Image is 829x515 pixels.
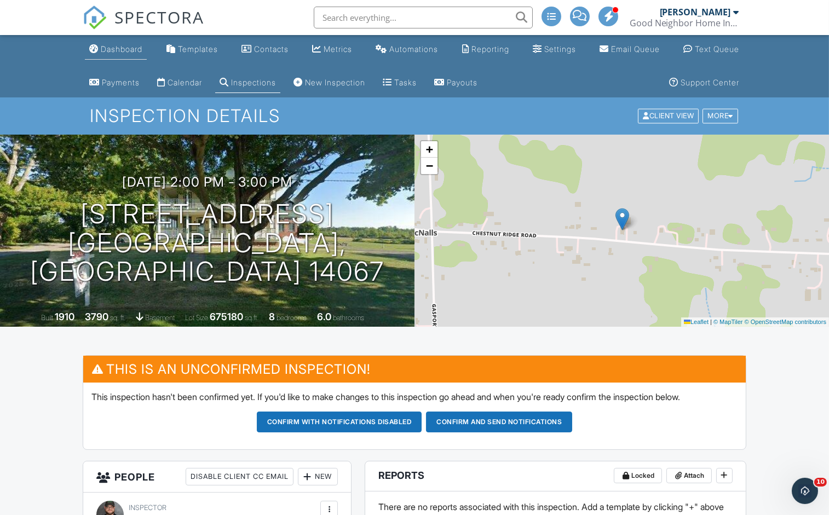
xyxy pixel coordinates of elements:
[426,159,433,172] span: −
[792,478,818,504] iframe: Intercom live chat
[153,73,206,93] a: Calendar
[83,356,745,383] h3: This is an Unconfirmed Inspection!
[178,44,218,54] div: Templates
[665,73,744,93] a: Support Center
[660,7,731,18] div: [PERSON_NAME]
[85,311,109,322] div: 3790
[630,18,739,28] div: Good Neighbor Home Inspections
[83,15,204,38] a: SPECTORA
[114,5,204,28] span: SPECTORA
[421,141,437,158] a: Zoom in
[745,319,826,325] a: © OpenStreetMap contributors
[703,109,738,124] div: More
[426,412,572,432] button: Confirm and send notifications
[333,314,365,322] span: bathrooms
[458,39,514,60] a: Reporting
[277,314,307,322] span: bedrooms
[447,78,477,87] div: Payouts
[611,44,660,54] div: Email Queue
[544,44,576,54] div: Settings
[710,319,712,325] span: |
[83,5,107,30] img: The Best Home Inspection Software - Spectora
[42,314,54,322] span: Built
[186,314,209,322] span: Lot Size
[637,111,701,119] a: Client View
[471,44,509,54] div: Reporting
[85,73,144,93] a: Payments
[18,200,397,286] h1: [STREET_ADDRESS] [GEOGRAPHIC_DATA], [GEOGRAPHIC_DATA] 14067
[289,73,370,93] a: New Inspection
[305,78,365,87] div: New Inspection
[430,73,482,93] a: Payouts
[237,39,293,60] a: Contacts
[91,391,737,403] p: This inspection hasn't been confirmed yet. If you'd like to make changes to this inspection go ah...
[254,44,289,54] div: Contacts
[615,208,629,230] img: Marker
[210,311,244,322] div: 675180
[231,78,276,87] div: Inspections
[681,78,740,87] div: Support Center
[371,39,442,60] a: Automations (Advanced)
[269,311,275,322] div: 8
[680,39,744,60] a: Text Queue
[595,39,664,60] a: Email Queue
[389,44,438,54] div: Automations
[308,39,356,60] a: Metrics
[111,314,126,322] span: sq. ft.
[638,109,699,124] div: Client View
[83,461,351,493] h3: People
[90,106,739,125] h1: Inspection Details
[102,78,140,87] div: Payments
[122,175,292,189] h3: [DATE] 2:00 pm - 3:00 pm
[378,73,421,93] a: Tasks
[298,468,338,485] div: New
[101,44,142,54] div: Dashboard
[215,73,280,93] a: Inspections
[162,39,222,60] a: Templates
[55,311,75,322] div: 1910
[168,78,202,87] div: Calendar
[245,314,259,322] span: sq.ft.
[257,412,422,432] button: Confirm with notifications disabled
[394,78,417,87] div: Tasks
[146,314,175,322] span: basement
[695,44,740,54] div: Text Queue
[426,142,433,156] span: +
[684,319,709,325] a: Leaflet
[528,39,580,60] a: Settings
[421,158,437,174] a: Zoom out
[129,504,166,512] span: Inspector
[186,468,293,485] div: Disable Client CC Email
[85,39,147,60] a: Dashboard
[318,311,332,322] div: 6.0
[814,478,827,487] span: 10
[713,319,743,325] a: © MapTiler
[314,7,533,28] input: Search everything...
[324,44,352,54] div: Metrics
